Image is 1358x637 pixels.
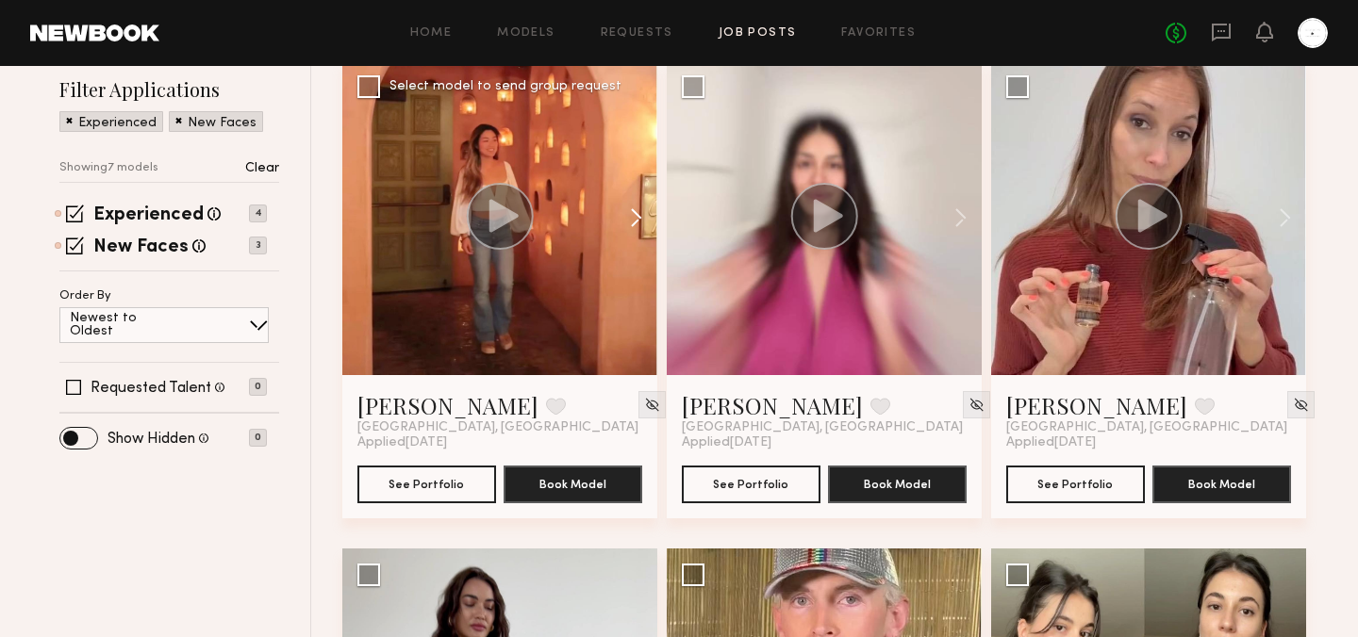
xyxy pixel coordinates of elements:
button: See Portfolio [1006,465,1145,503]
h2: Filter Applications [59,76,279,102]
a: Book Model [1152,475,1291,491]
div: Applied [DATE] [1006,435,1291,450]
p: 4 [249,204,267,222]
p: 0 [249,378,267,396]
p: 3 [249,237,267,254]
button: Book Model [504,465,642,503]
div: Applied [DATE] [357,435,642,450]
a: Models [497,27,555,40]
label: Experienced [93,206,204,225]
div: Applied [DATE] [682,435,967,450]
a: Requests [601,27,673,40]
a: [PERSON_NAME] [1006,390,1187,420]
p: Clear [245,162,279,175]
p: 0 [249,429,267,447]
label: Requested Talent [91,381,211,396]
label: New Faces [93,238,189,257]
p: New Faces [188,117,257,130]
p: Order By [59,290,111,302]
label: Show Hidden [108,432,195,447]
p: Showing 7 models [59,162,158,174]
p: Experienced [78,117,157,130]
a: Job Posts [719,27,797,40]
span: [GEOGRAPHIC_DATA], [GEOGRAPHIC_DATA] [682,420,963,435]
button: Book Model [1152,465,1291,503]
span: [GEOGRAPHIC_DATA], [GEOGRAPHIC_DATA] [1006,420,1287,435]
button: See Portfolio [682,465,820,503]
div: Select model to send group request [389,80,621,93]
a: Home [410,27,453,40]
a: Book Model [504,475,642,491]
a: [PERSON_NAME] [357,390,538,420]
span: [GEOGRAPHIC_DATA], [GEOGRAPHIC_DATA] [357,420,638,435]
img: Unhide Model [644,397,660,413]
img: Unhide Model [969,397,985,413]
a: [PERSON_NAME] [682,390,863,420]
button: Book Model [828,465,967,503]
p: Newest to Oldest [70,312,182,338]
a: Favorites [841,27,916,40]
a: Book Model [828,475,967,491]
img: Unhide Model [1293,397,1309,413]
button: See Portfolio [357,465,496,503]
